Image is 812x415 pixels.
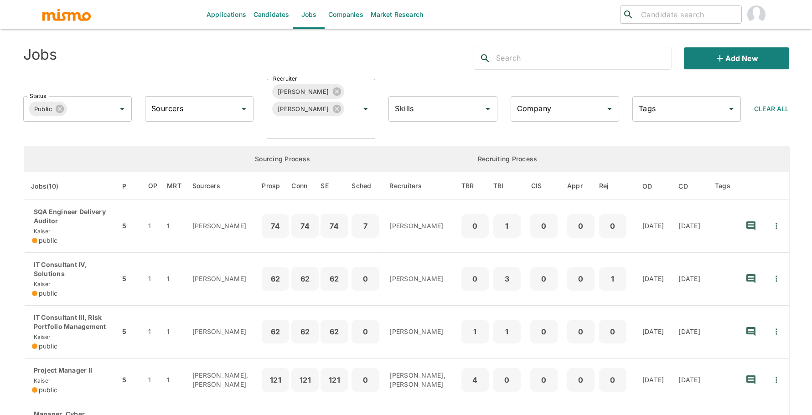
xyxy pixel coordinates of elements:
th: Prospects [262,172,291,200]
p: [PERSON_NAME] [389,274,452,283]
th: Client Interview Scheduled [523,172,565,200]
p: SQA Engineer Delivery Auditor [32,207,113,225]
th: Sourcers [184,172,262,200]
p: 121 [324,374,344,386]
p: 0 [465,220,485,232]
th: Sent Emails [319,172,350,200]
td: 1 [141,358,165,402]
p: 1 [465,325,485,338]
button: recent-notes [740,268,762,290]
p: 0 [355,272,375,285]
td: 5 [120,252,140,305]
th: Tags [708,172,738,200]
span: Clear All [754,105,789,113]
span: [PERSON_NAME] [272,104,335,114]
button: Open [116,102,129,115]
p: 62 [295,272,315,285]
input: Candidate search [637,8,738,21]
td: 5 [120,305,140,358]
span: public [39,289,58,298]
span: Kaiser [32,281,51,287]
p: 0 [571,325,591,338]
img: Daniela Zito [747,5,765,24]
th: Connections [291,172,319,200]
td: 1 [165,305,184,358]
p: 1 [603,272,623,285]
div: [PERSON_NAME] [272,102,344,116]
input: Search [496,51,671,66]
div: Public [29,102,67,116]
span: Kaiser [32,228,51,235]
span: public [39,385,58,395]
span: [PERSON_NAME] [272,87,335,97]
p: 4 [465,374,485,386]
p: 0 [355,325,375,338]
th: Sourcing Process [184,146,381,172]
p: 74 [324,220,344,232]
p: [PERSON_NAME] [389,221,452,231]
th: Rejected [597,172,634,200]
p: IT Consultant III, Risk Portfolio Management [32,313,113,331]
button: Add new [684,47,789,69]
p: 121 [265,374,285,386]
td: [DATE] [634,358,671,402]
th: Market Research Total [165,172,184,200]
p: [PERSON_NAME] [192,221,255,231]
p: 7 [355,220,375,232]
td: 1 [141,200,165,253]
th: To Be Interviewed [491,172,523,200]
td: [DATE] [671,358,708,402]
button: recent-notes [740,369,762,391]
p: 0 [571,220,591,232]
p: 62 [295,325,315,338]
th: Recruiters [381,172,459,200]
td: 1 [141,252,165,305]
p: 74 [295,220,315,232]
td: 5 [120,358,140,402]
div: [PERSON_NAME] [272,84,344,99]
p: 0 [534,374,554,386]
h4: Jobs [23,46,57,64]
th: Sched [350,172,381,200]
span: OD [642,181,664,192]
p: 0 [534,325,554,338]
p: 0 [571,374,591,386]
p: 1 [497,220,517,232]
td: 5 [120,200,140,253]
td: [DATE] [671,200,708,253]
span: Jobs(10) [31,181,70,192]
span: Kaiser [32,333,51,340]
p: 1 [497,325,517,338]
p: [PERSON_NAME], [PERSON_NAME] [389,371,452,389]
p: 0 [603,220,623,232]
th: Approved [565,172,597,200]
span: Public [29,104,58,114]
td: 1 [165,200,184,253]
button: search [474,47,496,69]
button: Open [603,102,616,115]
button: Quick Actions [766,370,786,390]
span: CD [678,181,700,192]
p: [PERSON_NAME] [389,327,452,336]
p: 0 [603,374,623,386]
p: 62 [324,272,344,285]
p: 62 [265,272,285,285]
p: 0 [534,272,554,285]
button: Open [359,102,372,115]
span: public [39,236,58,245]
p: 74 [265,220,285,232]
p: IT Consultant IV, Solutions [32,260,113,278]
th: Recruiting Process [381,146,634,172]
p: 62 [265,325,285,338]
td: [DATE] [634,200,671,253]
button: Open [238,102,250,115]
td: [DATE] [634,252,671,305]
label: Status [30,92,46,100]
p: 62 [324,325,344,338]
th: Onboarding Date [634,172,671,200]
button: recent-notes [740,321,762,343]
p: 0 [465,272,485,285]
th: Open Positions [141,172,165,200]
span: Kaiser [32,377,51,384]
th: Priority [120,172,140,200]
